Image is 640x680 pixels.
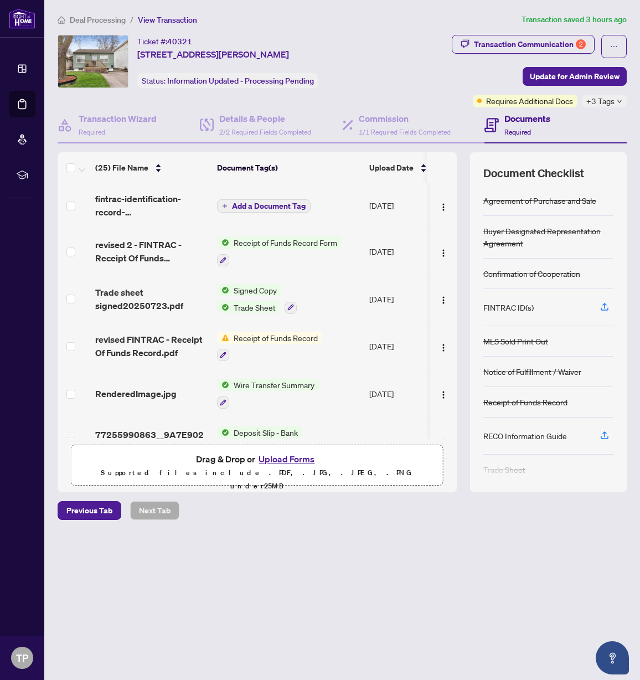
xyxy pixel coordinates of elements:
[504,112,550,125] h4: Documents
[522,13,627,26] article: Transaction saved 3 hours ago
[222,203,228,209] span: plus
[167,76,314,86] span: Information Updated - Processing Pending
[483,225,613,249] div: Buyer Designated Representation Agreement
[439,343,448,352] img: Logo
[483,365,581,378] div: Notice of Fulfillment / Waiver
[130,13,133,26] li: /
[71,445,443,499] span: Drag & Drop orUpload FormsSupported files include .PDF, .JPG, .JPEG, .PNG under25MB
[66,502,112,519] span: Previous Tab
[79,112,157,125] h4: Transaction Wizard
[359,128,451,136] span: 1/1 Required Fields Completed
[435,243,452,260] button: Logo
[435,197,452,214] button: Logo
[217,236,342,266] button: Status IconReceipt of Funds Record Form
[95,333,208,359] span: revised FINTRAC - Receipt Of Funds Record.pdf
[530,68,620,85] span: Update for Admin Review
[365,370,440,418] td: [DATE]
[95,162,148,174] span: (25) File Name
[219,128,311,136] span: 2/2 Required Fields Completed
[217,379,229,391] img: Status Icon
[95,286,208,312] span: Trade sheet signed20250723.pdf
[439,296,448,305] img: Logo
[217,284,297,314] button: Status IconSigned CopyStatus IconTrade Sheet
[255,452,318,466] button: Upload Forms
[95,238,208,265] span: revised 2 - FINTRAC - Receipt Of Funds Record.pdf
[596,641,629,674] button: Open asap
[229,426,302,439] span: Deposit Slip - Bank
[439,438,448,447] img: Logo
[439,249,448,257] img: Logo
[9,8,35,29] img: logo
[483,166,584,181] span: Document Checklist
[365,183,440,228] td: [DATE]
[576,39,586,49] div: 2
[365,275,440,323] td: [DATE]
[359,112,451,125] h4: Commission
[486,95,573,107] span: Requires Additional Docs
[483,194,596,207] div: Agreement of Purchase and Sale
[232,202,306,210] span: Add a Document Tag
[217,199,311,213] button: Add a Document Tag
[213,152,365,183] th: Document Tag(s)
[474,35,586,53] div: Transaction Communication
[58,35,128,87] img: IMG-X12091058_1.jpg
[439,203,448,212] img: Logo
[95,387,177,400] span: RenderedImage.jpg
[523,67,627,86] button: Update for Admin Review
[435,290,452,308] button: Logo
[483,267,580,280] div: Confirmation of Cooperation
[483,396,567,408] div: Receipt of Funds Record
[229,284,281,296] span: Signed Copy
[229,379,319,391] span: Wire Transfer Summary
[78,466,436,493] p: Supported files include .PDF, .JPG, .JPEG, .PNG under 25 MB
[483,335,548,347] div: MLS Sold Print Out
[91,152,213,183] th: (25) File Name
[586,95,615,107] span: +3 Tags
[229,236,342,249] span: Receipt of Funds Record Form
[229,301,280,313] span: Trade Sheet
[365,228,440,275] td: [DATE]
[137,48,289,61] span: [STREET_ADDRESS][PERSON_NAME]
[217,236,229,249] img: Status Icon
[229,332,322,344] span: Receipt of Funds Record
[130,501,179,520] button: Next Tab
[617,99,622,104] span: down
[439,390,448,399] img: Logo
[217,426,302,456] button: Status IconDeposit Slip - Bank
[196,452,318,466] span: Drag & Drop or
[369,162,414,174] span: Upload Date
[138,15,197,25] span: View Transaction
[217,379,319,409] button: Status IconWire Transfer Summary
[70,15,126,25] span: Deal Processing
[435,337,452,355] button: Logo
[137,35,192,48] div: Ticket #:
[95,428,208,455] span: 77255990863__9A7E902A-1D50-4001-BF01-1ABAE75C28C4.jpg
[219,112,311,125] h4: Details & People
[217,332,322,362] button: Status IconReceipt of Funds Record
[16,650,28,666] span: TP
[435,385,452,403] button: Logo
[137,73,318,88] div: Status:
[452,35,595,54] button: Transaction Communication2
[504,128,531,136] span: Required
[217,301,229,313] img: Status Icon
[483,301,534,313] div: FINTRAC ID(s)
[217,332,229,344] img: Status Icon
[95,192,208,219] span: fintrac-identification-record-[PERSON_NAME]-20250714-200626.pdf
[365,418,440,465] td: [DATE]
[365,323,440,370] td: [DATE]
[435,432,452,450] button: Logo
[217,426,229,439] img: Status Icon
[167,37,192,47] span: 40321
[610,43,618,50] span: ellipsis
[483,430,567,442] div: RECO Information Guide
[58,16,65,24] span: home
[58,501,121,520] button: Previous Tab
[217,284,229,296] img: Status Icon
[79,128,105,136] span: Required
[365,152,440,183] th: Upload Date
